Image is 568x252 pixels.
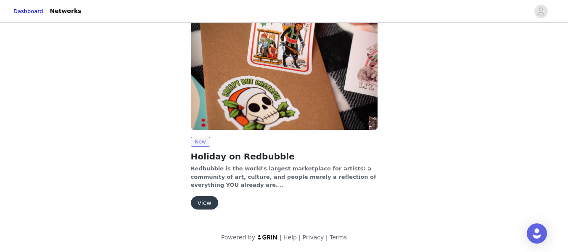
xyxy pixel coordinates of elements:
[191,196,218,210] button: View
[280,234,282,241] span: |
[191,200,218,206] a: View
[13,7,43,16] a: Dashboard
[537,5,545,18] div: avatar
[221,234,255,241] span: Powered by
[326,234,328,241] span: |
[283,234,297,241] a: Help
[303,234,324,241] a: Privacy
[45,2,87,21] a: Networks
[191,137,210,147] span: New
[330,234,347,241] a: Terms
[299,234,301,241] span: |
[191,150,378,163] h2: Holiday on Redbubble
[527,223,547,244] div: Open Intercom Messenger
[257,234,278,240] img: logo
[191,165,376,188] strong: Redbubble is the world's largest marketplace for artists: a community of art, culture, and people...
